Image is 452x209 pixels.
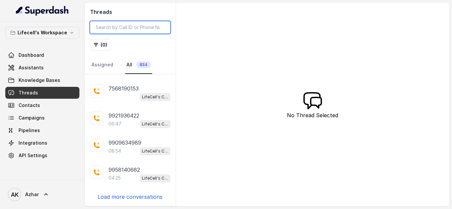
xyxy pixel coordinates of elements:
p: 04:25 [109,175,121,181]
a: Assistants [5,62,79,74]
a: Contacts [5,99,79,111]
p: 9958140682 [109,166,140,174]
a: Dashboard [5,49,79,61]
p: 06:47 [109,121,121,127]
p: 9921936422 [109,112,139,120]
img: light.svg [16,5,69,16]
a: Knowledge Bases [5,74,79,86]
p: 08:54 [109,148,121,154]
p: LifeCell's Call Assistant [142,121,168,127]
p: Lifecell's Workspace [18,29,67,37]
span: Assistants [19,64,44,71]
span: Contacts [19,102,40,109]
a: All834 [125,56,152,74]
p: LifeCell's Call Assistant [142,175,168,182]
a: Threads [5,87,79,99]
button: Lifecell's Workspace [5,27,79,39]
p: LifeCell's Call Assistant [142,148,168,155]
span: Knowledge Bases [19,77,60,84]
nav: Tabs [90,56,170,74]
a: Integrations [5,137,79,149]
span: API Settings [19,152,47,159]
a: API Settings [5,150,79,161]
span: 834 [136,61,151,68]
input: Search by Call ID or Phone Number [90,21,170,34]
span: Dashboard [19,52,44,58]
p: Load more conversations [98,193,162,201]
a: Assigned [90,56,114,74]
p: LifeCell's Call Assistant [142,94,168,100]
span: Integrations [19,140,47,146]
a: Campaigns [5,112,79,124]
text: AK [11,191,19,198]
p: No Thread Selected [287,111,338,119]
span: Pipelines [19,127,40,134]
button: (0) [90,39,111,51]
span: Azhar [25,191,39,198]
p: 9909634989 [109,139,141,147]
span: Threads [19,89,38,96]
a: Azhar [5,185,79,204]
p: 7568190153 [109,85,139,92]
h2: Threads [90,8,170,16]
span: Campaigns [19,115,45,121]
a: Pipelines [5,124,79,136]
